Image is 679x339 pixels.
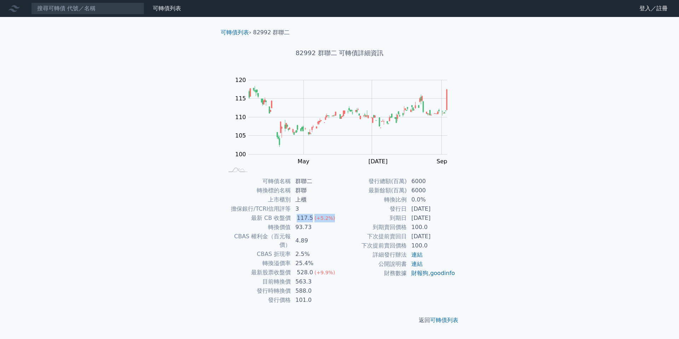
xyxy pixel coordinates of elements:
td: 588.0 [291,286,339,296]
td: 最新股票收盤價 [224,268,291,277]
td: 轉換比例 [339,195,407,204]
td: 轉換溢價率 [224,259,291,268]
td: 詳細發行辦法 [339,250,407,259]
tspan: 110 [235,114,246,121]
td: 轉換價值 [224,223,291,232]
tspan: 120 [235,77,246,83]
div: 117.5 [295,214,314,222]
td: 發行時轉換價 [224,286,291,296]
a: 財報狗 [411,270,428,276]
a: 連結 [411,261,423,267]
td: 101.0 [291,296,339,305]
td: 發行價格 [224,296,291,305]
td: 到期賣回價格 [339,223,407,232]
td: 公開說明書 [339,259,407,269]
td: 擔保銀行/TCRI信用評等 [224,204,291,214]
td: 100.0 [407,223,455,232]
td: 3 [291,204,339,214]
iframe: Chat Widget [644,305,679,339]
td: 群聯 [291,186,339,195]
g: Chart [232,77,458,165]
td: [DATE] [407,204,455,214]
td: 4.89 [291,232,339,250]
td: 群聯二 [291,177,339,186]
a: 可轉債列表 [221,29,249,36]
span: (+9.9%) [314,270,335,275]
td: CBAS 權利金（百元報價） [224,232,291,250]
td: 財務數據 [339,269,407,278]
tspan: 100 [235,151,246,158]
td: 6000 [407,177,455,186]
td: 發行日 [339,204,407,214]
td: 轉換標的名稱 [224,186,291,195]
td: 6000 [407,186,455,195]
td: [DATE] [407,232,455,241]
td: 上市櫃別 [224,195,291,204]
a: 連結 [411,251,423,258]
td: CBAS 折現率 [224,250,291,259]
td: 0.0% [407,195,455,204]
a: 可轉債列表 [153,5,181,12]
div: 528.0 [295,268,314,277]
div: 聊天小工具 [644,305,679,339]
a: goodinfo [430,270,455,276]
span: (+5.2%) [314,215,335,221]
td: 下次提前賣回日 [339,232,407,241]
p: 返回 [215,316,464,325]
tspan: 115 [235,95,246,102]
td: 發行總額(百萬) [339,177,407,186]
td: 上櫃 [291,195,339,204]
tspan: May [298,158,309,165]
td: 下次提前賣回價格 [339,241,407,250]
input: 搜尋可轉債 代號／名稱 [31,2,144,14]
tspan: [DATE] [368,158,388,165]
a: 可轉債列表 [430,317,458,323]
td: 可轉債名稱 [224,177,291,186]
td: 最新餘額(百萬) [339,186,407,195]
td: 目前轉換價 [224,277,291,286]
tspan: 105 [235,132,246,139]
td: [DATE] [407,214,455,223]
td: 2.5% [291,250,339,259]
td: 25.4% [291,259,339,268]
td: 563.3 [291,277,339,286]
tspan: Sep [437,158,447,165]
td: 93.73 [291,223,339,232]
td: 最新 CB 收盤價 [224,214,291,223]
h1: 82992 群聯二 可轉債詳細資訊 [215,48,464,58]
a: 登入／註冊 [634,3,673,14]
li: › [221,28,251,37]
td: 到期日 [339,214,407,223]
td: 100.0 [407,241,455,250]
td: , [407,269,455,278]
li: 82992 群聯二 [253,28,290,37]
